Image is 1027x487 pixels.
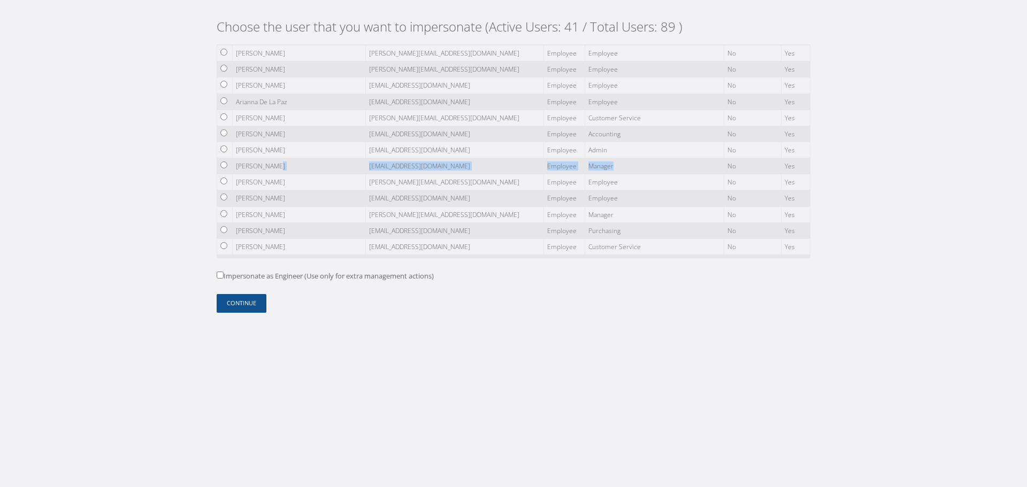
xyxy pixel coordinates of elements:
[781,61,810,78] td: Yes
[233,61,366,78] td: [PERSON_NAME]
[781,255,810,271] td: Yes
[233,174,366,190] td: [PERSON_NAME]
[233,158,366,174] td: [PERSON_NAME]
[781,190,810,206] td: Yes
[233,78,366,94] td: [PERSON_NAME]
[217,271,434,282] label: Impersonate as Engineer (Use only for extra management actions)
[781,110,810,126] td: Yes
[544,78,585,94] td: Employee
[366,126,544,142] td: [EMAIL_ADDRESS][DOMAIN_NAME]
[366,255,544,271] td: [EMAIL_ADDRESS][DOMAIN_NAME]
[233,110,366,126] td: [PERSON_NAME]
[544,110,585,126] td: Employee
[781,94,810,110] td: Yes
[217,19,810,35] h2: Choose the user that you want to impersonate (Active Users: 41 / Total Users: 89 )
[585,238,724,254] td: Customer Service
[366,94,544,110] td: [EMAIL_ADDRESS][DOMAIN_NAME]
[233,45,366,61] td: [PERSON_NAME]
[366,78,544,94] td: [EMAIL_ADDRESS][DOMAIN_NAME]
[585,61,724,78] td: Employee
[781,158,810,174] td: Yes
[366,174,544,190] td: [PERSON_NAME][EMAIL_ADDRESS][DOMAIN_NAME]
[724,78,781,94] td: No
[585,206,724,222] td: Manager
[544,238,585,254] td: Employee
[366,190,544,206] td: [EMAIL_ADDRESS][DOMAIN_NAME]
[233,94,366,110] td: Arianna De La Paz
[781,78,810,94] td: Yes
[585,174,724,190] td: Employee
[233,238,366,254] td: [PERSON_NAME]
[781,142,810,158] td: Yes
[724,94,781,110] td: No
[233,190,366,206] td: [PERSON_NAME]
[781,206,810,222] td: Yes
[544,158,585,174] td: Employee
[585,255,724,271] td: Purchasing
[724,255,781,271] td: No
[781,126,810,142] td: Yes
[781,45,810,61] td: Yes
[724,158,781,174] td: No
[544,255,585,271] td: Employee
[544,206,585,222] td: Employee
[724,142,781,158] td: No
[585,110,724,126] td: Customer Service
[217,272,224,279] input: Impersonate as Engineer (Use only for extra management actions)
[366,238,544,254] td: [EMAIL_ADDRESS][DOMAIN_NAME]
[724,190,781,206] td: No
[724,126,781,142] td: No
[366,61,544,78] td: [PERSON_NAME][EMAIL_ADDRESS][DOMAIN_NAME]
[233,222,366,238] td: [PERSON_NAME]
[585,94,724,110] td: Employee
[544,126,585,142] td: Employee
[366,110,544,126] td: [PERSON_NAME][EMAIL_ADDRESS][DOMAIN_NAME]
[544,190,585,206] td: Employee
[544,94,585,110] td: Employee
[366,158,544,174] td: [EMAIL_ADDRESS][DOMAIN_NAME]
[544,142,585,158] td: Employee
[585,78,724,94] td: Employee
[585,142,724,158] td: Admin
[585,190,724,206] td: Employee
[585,222,724,238] td: Purchasing
[233,126,366,142] td: [PERSON_NAME]
[724,206,781,222] td: No
[781,222,810,238] td: Yes
[724,222,781,238] td: No
[366,222,544,238] td: [EMAIL_ADDRESS][DOMAIN_NAME]
[544,222,585,238] td: Employee
[544,61,585,78] td: Employee
[366,142,544,158] td: [EMAIL_ADDRESS][DOMAIN_NAME]
[724,174,781,190] td: No
[781,238,810,254] td: Yes
[724,61,781,78] td: No
[366,45,544,61] td: [PERSON_NAME][EMAIL_ADDRESS][DOMAIN_NAME]
[544,174,585,190] td: Employee
[233,255,366,271] td: [PERSON_NAME]
[585,158,724,174] td: Manager
[724,45,781,61] td: No
[724,110,781,126] td: No
[544,45,585,61] td: Employee
[585,126,724,142] td: Accounting
[217,294,266,313] button: Continue
[781,174,810,190] td: Yes
[366,206,544,222] td: [PERSON_NAME][EMAIL_ADDRESS][DOMAIN_NAME]
[233,142,366,158] td: [PERSON_NAME]
[724,238,781,254] td: No
[233,206,366,222] td: [PERSON_NAME]
[585,45,724,61] td: Employee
